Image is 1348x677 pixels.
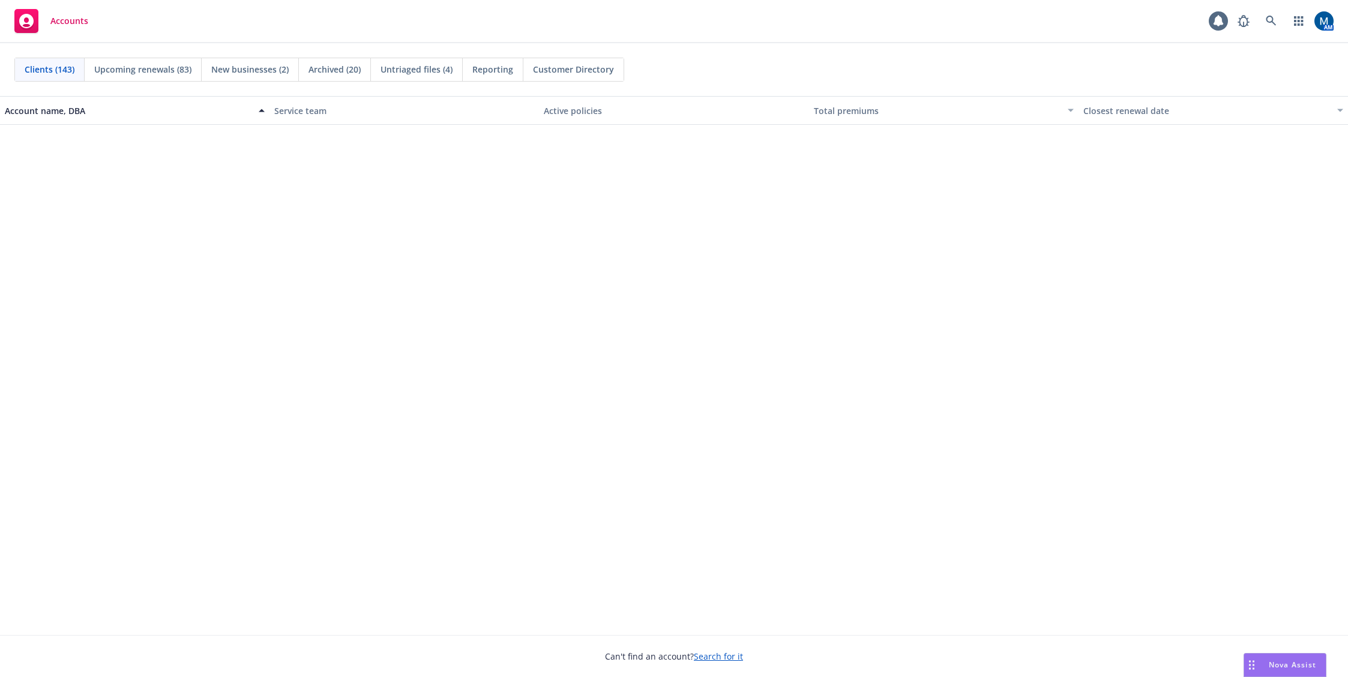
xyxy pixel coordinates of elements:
div: Account name, DBA [5,104,251,117]
a: Accounts [10,4,93,38]
div: Active policies [544,104,804,117]
button: Service team [269,96,539,125]
span: Accounts [50,16,88,26]
a: Report a Bug [1232,9,1256,33]
span: Clients (143) [25,63,74,76]
span: Archived (20) [308,63,361,76]
span: Upcoming renewals (83) [94,63,191,76]
div: Total premiums [814,104,1061,117]
span: New businesses (2) [211,63,289,76]
button: Active policies [539,96,808,125]
button: Closest renewal date [1079,96,1348,125]
span: Customer Directory [533,63,614,76]
a: Search for it [694,651,743,662]
span: Untriaged files (4) [381,63,453,76]
span: Nova Assist [1269,660,1316,670]
a: Switch app [1287,9,1311,33]
a: Search [1259,9,1283,33]
img: photo [1314,11,1334,31]
div: Service team [274,104,534,117]
span: Reporting [472,63,513,76]
div: Closest renewal date [1083,104,1330,117]
span: Can't find an account? [605,650,743,663]
button: Total premiums [809,96,1079,125]
div: Drag to move [1244,654,1259,676]
button: Nova Assist [1244,653,1326,677]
